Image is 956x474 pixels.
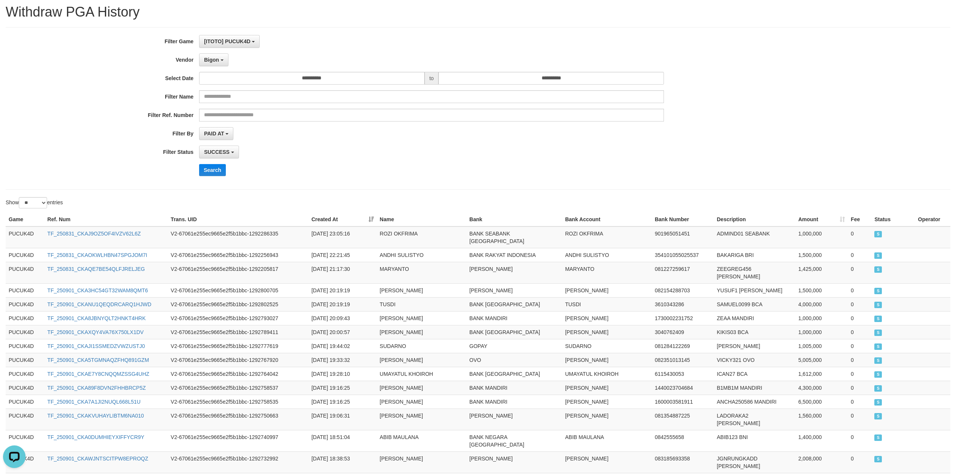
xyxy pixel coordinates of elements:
td: [DATE] 20:19:19 [308,297,376,311]
td: [PERSON_NAME] [562,311,652,325]
td: 901965051451 [652,226,714,248]
td: BANK MANDIRI [466,311,562,325]
td: [PERSON_NAME] [562,283,652,297]
td: ROZI OKFRIMA [562,226,652,248]
a: TF_250901_CKA3HC54GT32WAM8QMT6 [47,287,148,293]
a: TF_250901_CKA89F8DVN2FHHBRCP5Z [47,385,146,391]
td: [PERSON_NAME] [377,325,466,339]
td: MARYANTO [377,262,466,283]
td: BANK RAKYAT INDONESIA [466,248,562,262]
th: Operator [915,213,950,226]
span: SUCCESS [874,316,882,322]
th: Ref. Num [44,213,168,226]
th: Bank Number [652,213,714,226]
span: Bigon [204,57,219,63]
td: BANK [GEOGRAPHIC_DATA] [466,325,562,339]
td: V2-67061e255ec9665e2f5b1bbc-1292286335 [168,226,309,248]
td: 0 [848,409,872,430]
td: [PERSON_NAME] [714,339,795,353]
td: 1,500,000 [795,283,848,297]
td: 0 [848,339,872,353]
td: GOPAY [466,339,562,353]
a: TF_250901_CKA0DUMHIEYXIFFYCR9Y [47,434,145,440]
td: 0 [848,297,872,311]
td: 081354887225 [652,409,714,430]
td: V2-67061e255ec9665e2f5b1bbc-1292802525 [168,297,309,311]
td: 1440023704684 [652,381,714,395]
td: 1730002231752 [652,311,714,325]
td: 4,300,000 [795,381,848,395]
a: TF_250831_CKAJ9OZ5OF4IVZV62L6Z [47,231,141,237]
td: KIKIS03 BCA [714,325,795,339]
td: PUCUK4D [6,248,44,262]
td: 1,000,000 [795,226,848,248]
td: PUCUK4D [6,311,44,325]
td: 3610343286 [652,297,714,311]
td: ANDHI SULISTYO [377,248,466,262]
td: 1600003581911 [652,395,714,409]
a: TF_250901_CKAJI1SSMEDZVWZUSTJ0 [47,343,145,349]
td: V2-67061e255ec9665e2f5b1bbc-1292793027 [168,311,309,325]
a: TF_250831_CKAOKWLHBN47SPGJOM7I [47,252,147,258]
button: [ITOTO] PUCUK4D [199,35,260,48]
td: [PERSON_NAME] [466,262,562,283]
td: B1MB1M MANDIRI [714,381,795,395]
td: V2-67061e255ec9665e2f5b1bbc-1292789411 [168,325,309,339]
td: PUCUK4D [6,395,44,409]
td: [PERSON_NAME] [562,451,652,473]
td: [DATE] 22:21:45 [308,248,376,262]
th: Bank Account [562,213,652,226]
td: 0 [848,430,872,451]
span: SUCCESS [874,371,882,378]
span: SUCCESS [874,252,882,259]
td: [PERSON_NAME] [562,395,652,409]
td: LADORAKA2 [PERSON_NAME] [714,409,795,430]
td: 082154288703 [652,283,714,297]
td: 0 [848,262,872,283]
td: ROZI OKFRIMA [377,226,466,248]
td: [PERSON_NAME] [377,311,466,325]
span: SUCCESS [874,231,882,237]
span: [ITOTO] PUCUK4D [204,38,250,44]
td: [DATE] 19:16:25 [308,381,376,395]
th: Amount: activate to sort column ascending [795,213,848,226]
td: [PERSON_NAME] [377,283,466,297]
td: 1,000,000 [795,325,848,339]
span: SUCCESS [874,266,882,273]
td: 6115430053 [652,367,714,381]
td: [DATE] 18:38:53 [308,451,376,473]
td: ZEAA MANDIRI [714,311,795,325]
td: PUCUK4D [6,325,44,339]
th: Created At: activate to sort column ascending [308,213,376,226]
td: V2-67061e255ec9665e2f5b1bbc-1292758537 [168,381,309,395]
td: 0 [848,325,872,339]
td: 1,005,000 [795,339,848,353]
td: ANCHA250586 MANDIRI [714,395,795,409]
th: Status [871,213,915,226]
td: PUCUK4D [6,262,44,283]
td: [PERSON_NAME] [377,395,466,409]
td: [PERSON_NAME] [377,409,466,430]
td: 1,560,000 [795,409,848,430]
td: ABIB MAULANA [377,430,466,451]
td: SAMUEL0099 BCA [714,297,795,311]
td: [DATE] 19:33:32 [308,353,376,367]
td: UMAYATUL KHOIROH [562,367,652,381]
td: UMAYATUL KHOIROH [377,367,466,381]
td: BANK [GEOGRAPHIC_DATA] [466,367,562,381]
td: V2-67061e255ec9665e2f5b1bbc-1292758535 [168,395,309,409]
span: SUCCESS [874,302,882,308]
td: 0 [848,311,872,325]
span: SUCCESS [874,357,882,364]
td: OVO [466,353,562,367]
td: 2,008,000 [795,451,848,473]
td: [PERSON_NAME] [562,409,652,430]
td: 0 [848,381,872,395]
button: Bigon [199,53,228,66]
td: V2-67061e255ec9665e2f5b1bbc-1292732992 [168,451,309,473]
td: 0 [848,353,872,367]
th: Game [6,213,44,226]
span: SUCCESS [204,149,230,155]
td: [DATE] 19:28:10 [308,367,376,381]
td: PUCUK4D [6,381,44,395]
